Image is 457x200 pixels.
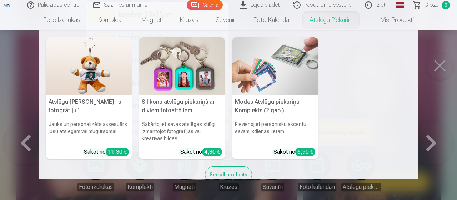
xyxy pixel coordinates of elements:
[207,10,245,30] a: Suvenīri
[46,37,132,95] img: Atslēgu piekariņš Lācītis" ar fotogrāfiju"
[232,37,318,95] img: Modes Atslēgu piekariņu Komplekts (2 gab.)
[35,10,89,30] a: Foto izdrukas
[205,170,252,178] a: See all products
[46,37,132,159] a: Atslēgu piekariņš Lācītis" ar fotogrāfiju"Atslēgu [PERSON_NAME]" ar fotogrāfiju"Jauks un personal...
[245,10,301,30] a: Foto kalendāri
[139,37,225,159] a: Silikona atslēgu piekariņš ar diviem fotoattēliemSilikona atslēgu piekariņš ar diviem fotoattēlie...
[273,148,315,156] div: Sākot no
[106,148,129,156] div: 11,30 €
[205,166,252,183] div: See all products
[139,118,225,145] h6: Sakārtojiet savas atslēgas stilīgi, izmantojot fotogrāfijas vai kreatīvas bildes
[139,37,225,95] img: Silikona atslēgu piekariņš ar diviem fotoattēliem
[232,95,318,118] h5: Modes Atslēgu piekariņu Komplekts (2 gab.)
[232,37,318,159] a: Modes Atslēgu piekariņu Komplekts (2 gab.)Modes Atslēgu piekariņu Komplekts (2 gab.)Pievienojiet ...
[89,10,133,30] a: Komplekti
[442,1,450,9] span: 0
[232,118,318,145] h6: Pievienojiet personisku akcentu savām ikdienas lietām
[133,10,171,30] a: Magnēti
[301,10,361,30] a: Atslēgu piekariņi
[84,148,129,156] div: Sākot no
[139,95,225,118] h5: Silikona atslēgu piekariņš ar diviem fotoattēliem
[424,1,439,9] span: Grozs
[202,148,222,156] div: 4,30 €
[46,118,132,145] h6: Jauks un personalizēts aksesuārs jūsu atslēgām vai mugursomai
[295,148,315,156] div: 6,90 €
[180,148,222,156] div: Sākot no
[171,10,207,30] a: Krūzes
[3,3,11,7] img: /fa1
[46,95,132,118] h5: Atslēgu [PERSON_NAME]" ar fotogrāfiju"
[361,10,422,30] a: Visi produkti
